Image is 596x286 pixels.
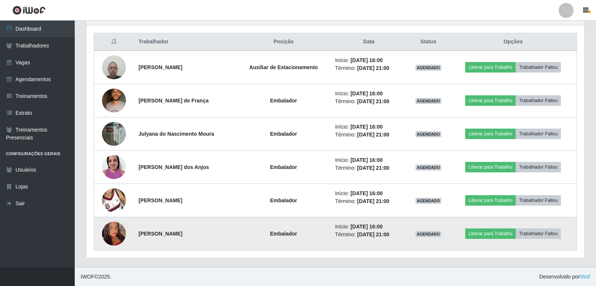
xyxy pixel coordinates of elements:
[465,195,516,206] button: Liberar para Trabalho
[351,224,383,230] time: [DATE] 16:00
[357,98,389,104] time: [DATE] 21:00
[139,197,182,203] strong: [PERSON_NAME]
[335,223,403,231] li: Início:
[249,64,318,70] strong: Auxiliar de Estacionamento
[335,123,403,131] li: Início:
[270,197,297,203] strong: Embalador
[139,231,182,237] strong: [PERSON_NAME]
[465,62,516,73] button: Liberar para Trabalho
[102,151,126,183] img: 1737249386728.jpeg
[270,231,297,237] strong: Embalador
[102,118,126,150] img: 1752452635065.jpeg
[351,157,383,163] time: [DATE] 16:00
[237,33,331,51] th: Posição
[357,132,389,138] time: [DATE] 21:00
[357,231,389,237] time: [DATE] 21:00
[516,95,561,106] button: Trabalhador Faltou
[416,65,442,71] span: AGENDADO
[102,51,126,83] img: 1693507860054.jpeg
[12,6,46,15] img: CoreUI Logo
[335,190,403,197] li: Início:
[357,65,389,71] time: [DATE] 21:00
[516,195,561,206] button: Trabalhador Faltou
[465,228,516,239] button: Liberar para Trabalho
[139,164,209,170] strong: [PERSON_NAME] dos Anjos
[351,124,383,130] time: [DATE] 16:00
[351,57,383,63] time: [DATE] 16:00
[450,33,577,51] th: Opções
[335,56,403,64] li: Início:
[516,62,561,73] button: Trabalhador Faltou
[416,164,442,170] span: AGENDADO
[416,198,442,204] span: AGENDADO
[102,84,126,116] img: 1693432799936.jpeg
[81,274,95,280] span: IWOF
[351,90,383,96] time: [DATE] 16:00
[516,129,561,139] button: Trabalhador Faltou
[465,95,516,106] button: Liberar para Trabalho
[539,273,590,281] span: Desenvolvido por
[139,131,214,137] strong: Julyana do Nascimento Moura
[270,131,297,137] strong: Embalador
[357,165,389,171] time: [DATE] 21:00
[335,164,403,172] li: Término:
[416,231,442,237] span: AGENDADO
[580,274,590,280] a: iWof
[516,228,561,239] button: Trabalhador Faltou
[465,162,516,172] button: Liberar para Trabalho
[335,64,403,72] li: Término:
[516,162,561,172] button: Trabalhador Faltou
[102,208,126,260] img: 1758978690624.jpeg
[416,98,442,104] span: AGENDADO
[139,64,182,70] strong: [PERSON_NAME]
[465,129,516,139] button: Liberar para Trabalho
[270,164,297,170] strong: Embalador
[351,190,383,196] time: [DATE] 16:00
[335,231,403,239] li: Término:
[407,33,450,51] th: Status
[134,33,237,51] th: Trabalhador
[335,90,403,98] li: Início:
[416,131,442,137] span: AGENDADO
[270,98,297,104] strong: Embalador
[335,156,403,164] li: Início:
[331,33,407,51] th: Data
[139,98,209,104] strong: [PERSON_NAME] de França
[357,198,389,204] time: [DATE] 21:00
[81,273,111,281] span: © 2025 .
[102,179,126,222] img: 1744230818222.jpeg
[335,197,403,205] li: Término:
[335,131,403,139] li: Término:
[335,98,403,105] li: Término:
